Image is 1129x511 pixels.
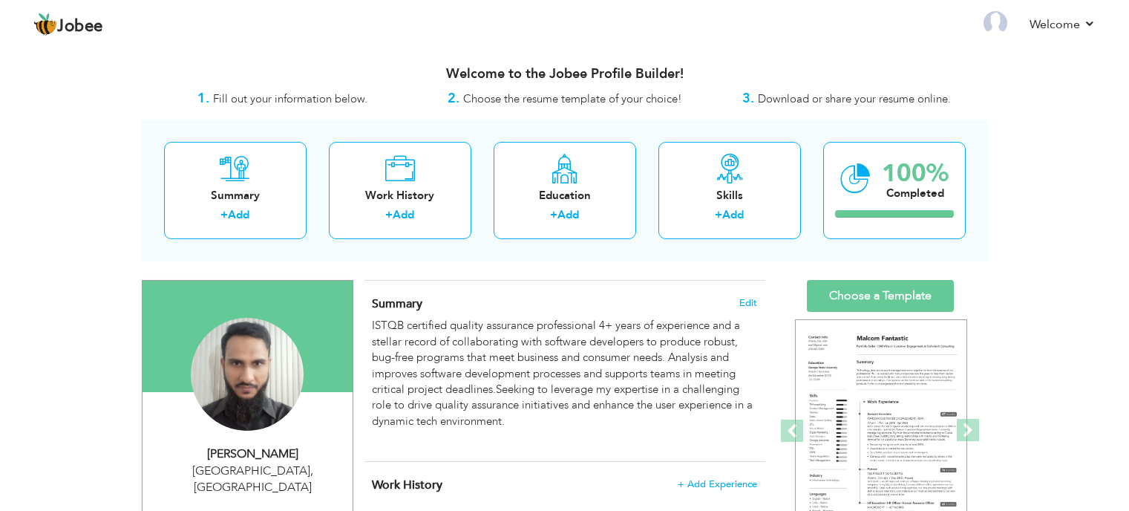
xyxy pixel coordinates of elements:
[393,207,414,222] a: Add
[142,67,988,82] h3: Welcome to the Jobee Profile Builder!
[228,207,249,222] a: Add
[154,463,353,497] div: [GEOGRAPHIC_DATA] [GEOGRAPHIC_DATA]
[372,478,756,492] h4: This helps to show the companies you have worked for.
[33,13,103,36] a: Jobee
[882,161,949,186] div: 100%
[1030,16,1096,33] a: Welcome
[722,207,744,222] a: Add
[385,207,393,223] label: +
[557,207,579,222] a: Add
[678,479,757,489] span: + Add Experience
[448,89,459,108] strong: 2.
[197,89,209,108] strong: 1.
[213,91,367,106] span: Fill out your information below.
[33,13,57,36] img: jobee.io
[807,280,954,312] a: Choose a Template
[372,318,756,445] div: ISTQB certified quality assurance professional 4+ years of experience and a stellar record of col...
[882,186,949,201] div: Completed
[57,19,103,35] span: Jobee
[550,207,557,223] label: +
[505,188,624,204] div: Education
[341,188,459,204] div: Work History
[372,296,422,312] span: Summary
[191,318,304,431] img: Akif Naseem
[154,446,353,463] div: [PERSON_NAME]
[372,477,442,493] span: Work History
[739,298,757,308] span: Edit
[715,207,722,223] label: +
[463,91,682,106] span: Choose the resume template of your choice!
[372,296,756,311] h4: Adding a summary is a quick and easy way to highlight your experience and interests.
[310,463,313,479] span: ,
[176,188,295,204] div: Summary
[742,89,754,108] strong: 3.
[758,91,951,106] span: Download or share your resume online.
[984,11,1007,35] img: Profile Img
[220,207,228,223] label: +
[670,188,789,204] div: Skills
